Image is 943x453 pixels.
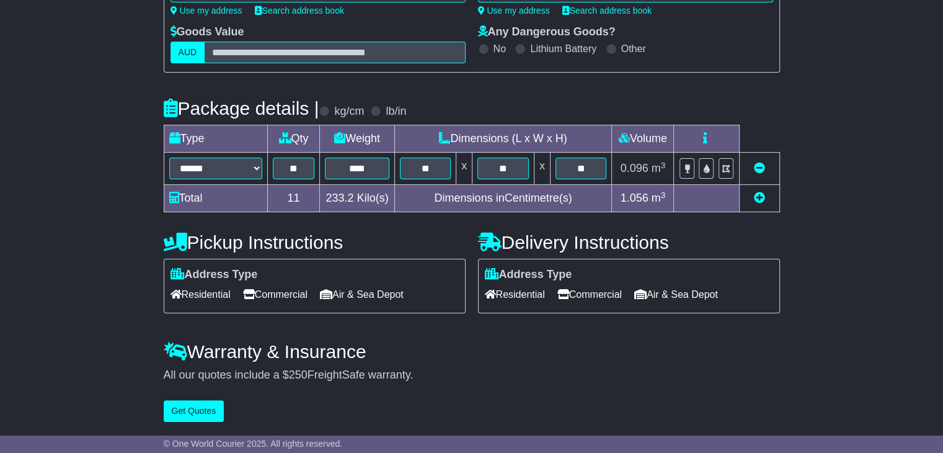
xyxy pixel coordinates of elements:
[267,185,320,212] td: 11
[621,43,646,55] label: Other
[562,6,652,16] a: Search address book
[394,185,612,212] td: Dimensions in Centimetre(s)
[530,43,596,55] label: Lithium Battery
[485,268,572,282] label: Address Type
[289,369,308,381] span: 250
[485,285,545,304] span: Residential
[456,153,472,185] td: x
[652,192,666,204] span: m
[164,400,224,422] button: Get Quotes
[661,191,666,200] sup: 3
[557,285,622,304] span: Commercial
[164,185,267,212] td: Total
[478,6,550,16] a: Use my address
[634,285,718,304] span: Air & Sea Depot
[164,125,267,153] td: Type
[621,192,649,204] span: 1.056
[170,6,242,16] a: Use my address
[320,285,404,304] span: Air & Sea Depot
[652,162,666,174] span: m
[164,232,466,253] h4: Pickup Instructions
[170,25,244,39] label: Goods Value
[334,105,364,119] label: kg/cm
[170,42,205,63] label: AUD
[494,43,506,55] label: No
[170,268,258,282] label: Address Type
[326,192,354,204] span: 233.2
[661,161,666,170] sup: 3
[170,285,231,304] span: Residential
[320,125,394,153] td: Weight
[478,25,616,39] label: Any Dangerous Goods?
[621,162,649,174] span: 0.096
[612,125,674,153] td: Volume
[754,162,765,174] a: Remove this item
[164,341,780,362] h4: Warranty & Insurance
[255,6,344,16] a: Search address book
[164,369,780,382] div: All our quotes include a $ FreightSafe warranty.
[164,439,343,449] span: © One World Courier 2025. All rights reserved.
[267,125,320,153] td: Qty
[164,98,319,119] h4: Package details |
[534,153,550,185] td: x
[320,185,394,212] td: Kilo(s)
[386,105,406,119] label: lb/in
[478,232,780,253] h4: Delivery Instructions
[754,192,765,204] a: Add new item
[394,125,612,153] td: Dimensions (L x W x H)
[243,285,308,304] span: Commercial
